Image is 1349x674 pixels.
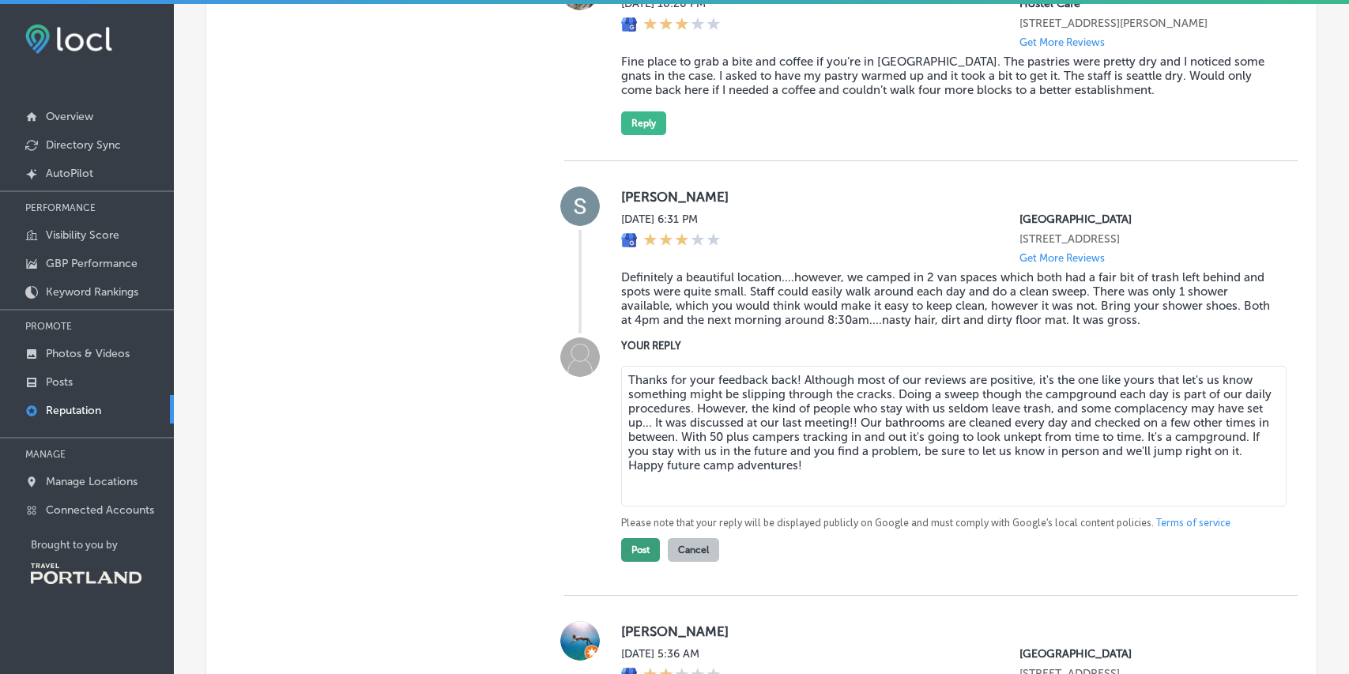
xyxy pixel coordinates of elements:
p: Zigzag Mountain Farm [1019,213,1272,226]
p: Directory Sync [46,138,121,152]
p: 1810 Northwest Glisan Street [1019,17,1272,30]
label: [DATE] 5:36 AM [621,647,721,661]
p: Northwest Portland Hostel [1019,647,1272,661]
p: Posts [46,375,73,389]
div: 3 Stars [643,17,721,34]
p: Visibility Score [46,228,119,242]
p: Please note that your reply will be displayed publicly on Google and must comply with Google's lo... [621,516,1272,530]
p: GBP Performance [46,257,138,270]
p: Reputation [46,404,101,417]
textarea: Thanks for your feedback back! Although most of our reviews are positive, it's the one like yours... [621,366,1287,506]
label: [PERSON_NAME] [621,623,1272,639]
label: [DATE] 6:31 PM [621,213,721,226]
button: Post [621,538,660,562]
p: 70803 East Mountain Drive [1019,232,1272,246]
p: Connected Accounts [46,503,154,517]
button: Cancel [668,538,719,562]
img: fda3e92497d09a02dc62c9cd864e3231.png [25,24,112,54]
p: Photos & Videos [46,347,130,360]
p: Manage Locations [46,475,138,488]
label: YOUR REPLY [621,340,1272,352]
button: Reply [621,111,666,135]
p: Get More Reviews [1019,36,1105,48]
p: Get More Reviews [1019,252,1105,264]
p: Brought to you by [31,539,174,551]
p: Keyword Rankings [46,285,138,299]
p: AutoPilot [46,167,93,180]
p: Overview [46,110,93,123]
blockquote: Fine place to grab a bite and coffee if you’re in [GEOGRAPHIC_DATA]. The pastries were pretty dry... [621,55,1272,97]
img: Travel Portland [31,563,141,584]
img: Image [560,337,600,377]
blockquote: Definitely a beautiful location....however, we camped in 2 van spaces which both had a fair bit o... [621,270,1272,327]
a: Terms of service [1156,516,1230,530]
div: 3 Stars [643,232,721,250]
label: [PERSON_NAME] [621,189,1272,205]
